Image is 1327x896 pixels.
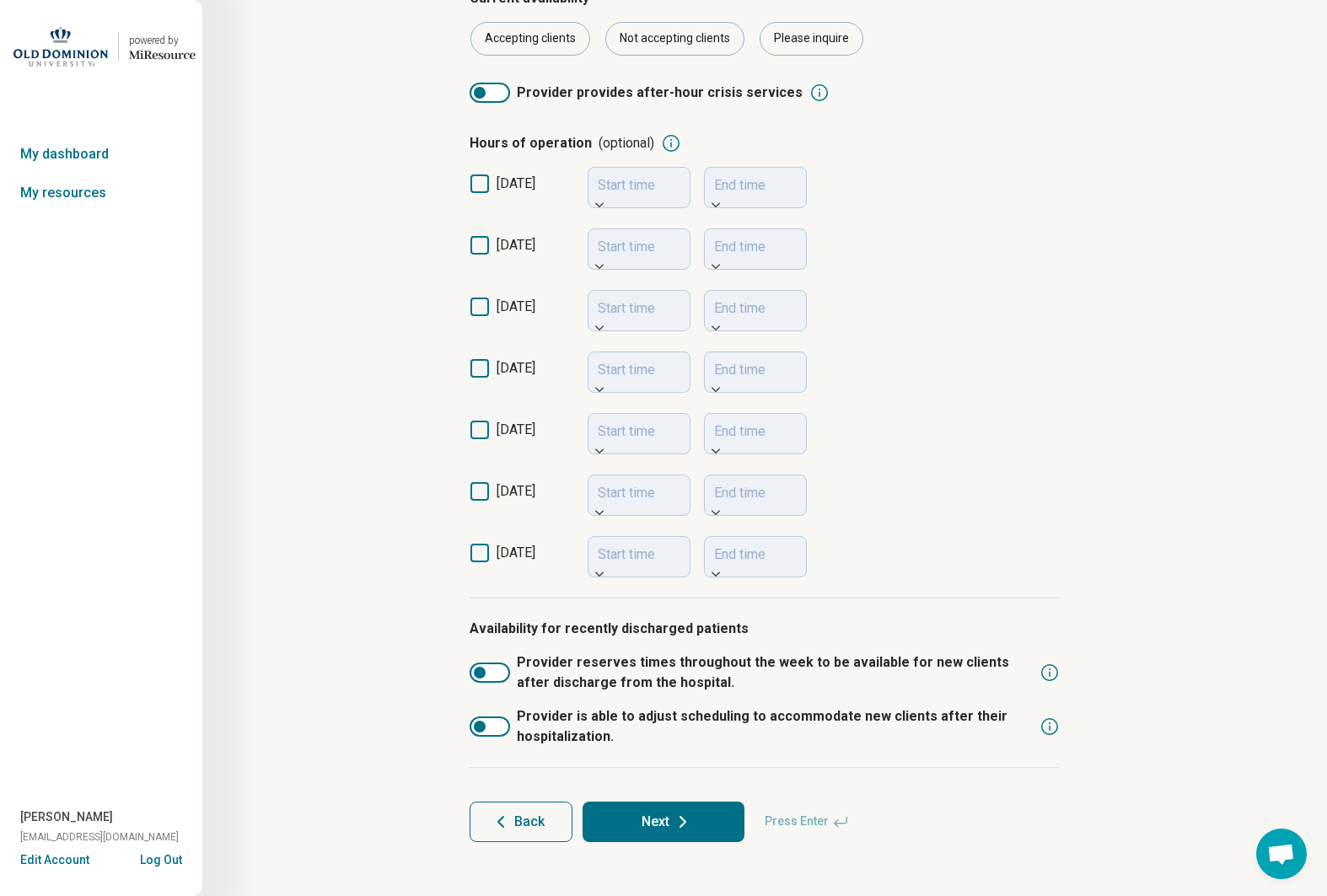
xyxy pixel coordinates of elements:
span: Provider provides after-hour crisis services [517,83,803,103]
div: Please inquire [760,22,863,56]
span: [DATE] [497,298,535,314]
span: [DATE] [497,483,535,499]
label: Start time [598,546,655,562]
span: (optional) [599,133,654,153]
div: Not accepting clients [605,22,744,56]
span: Provider reserves times throughout the week to be available for new clients after discharge from ... [517,652,1033,693]
span: Back [514,815,545,829]
span: [DATE] [497,545,535,561]
label: End time [714,300,766,316]
span: Press Enter [755,802,859,842]
div: Accepting clients [470,22,590,56]
p: Availability for recently discharged patients [470,619,1060,639]
label: Start time [598,300,655,316]
span: [EMAIL_ADDRESS][DOMAIN_NAME] [20,829,179,845]
label: Start time [598,423,655,439]
button: Back [470,802,572,842]
span: [DATE] [497,360,535,376]
div: powered by [129,33,196,48]
span: [PERSON_NAME] [20,808,113,826]
img: Old Dominion University [13,27,108,67]
label: Start time [598,239,655,255]
label: Start time [598,485,655,501]
button: Log Out [140,851,182,865]
span: [DATE] [497,175,535,191]
span: [DATE] [497,421,535,437]
label: End time [714,362,766,378]
label: End time [714,177,766,193]
p: Hours of operation [470,133,654,153]
button: Next [583,802,744,842]
button: Edit Account [20,851,89,869]
label: End time [714,423,766,439]
label: End time [714,485,766,501]
label: End time [714,239,766,255]
span: [DATE] [497,237,535,253]
label: Start time [598,362,655,378]
label: Start time [598,177,655,193]
a: Old Dominion Universitypowered by [7,27,196,67]
div: Open chat [1256,829,1307,879]
label: End time [714,546,766,562]
span: Provider is able to adjust scheduling to accommodate new clients after their hospitalization. [517,706,1033,747]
